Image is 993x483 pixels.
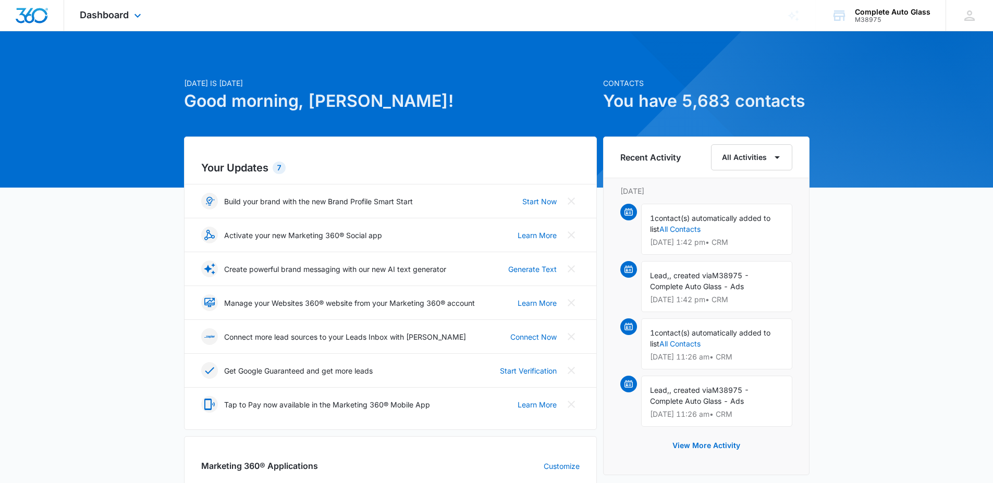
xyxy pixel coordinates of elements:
[510,331,557,342] a: Connect Now
[563,261,580,277] button: Close
[650,214,770,233] span: contact(s) automatically added to list
[544,461,580,472] a: Customize
[659,225,701,233] a: All Contacts
[855,16,930,23] div: account id
[563,328,580,345] button: Close
[650,239,783,246] p: [DATE] 1:42 pm • CRM
[855,8,930,16] div: account name
[224,365,373,376] p: Get Google Guaranteed and get more leads
[224,298,475,308] p: Manage your Websites 360® website from your Marketing 360® account
[522,196,557,207] a: Start Now
[500,365,557,376] a: Start Verification
[201,160,580,176] h2: Your Updates
[563,227,580,243] button: Close
[184,89,597,114] h1: Good morning, [PERSON_NAME]!
[659,339,701,348] a: All Contacts
[669,271,712,280] span: , created via
[650,296,783,303] p: [DATE] 1:42 pm • CRM
[224,264,446,275] p: Create powerful brand messaging with our new AI text generator
[650,328,770,348] span: contact(s) automatically added to list
[224,230,382,241] p: Activate your new Marketing 360® Social app
[650,386,669,394] span: Lead,
[603,89,810,114] h1: You have 5,683 contacts
[508,264,557,275] a: Generate Text
[650,214,655,222] span: 1
[224,196,413,207] p: Build your brand with the new Brand Profile Smart Start
[711,144,792,170] button: All Activities
[184,78,597,89] p: [DATE] is [DATE]
[201,460,318,472] h2: Marketing 360® Applications
[650,328,655,337] span: 1
[650,353,783,361] p: [DATE] 11:26 am • CRM
[603,78,810,89] p: Contacts
[80,9,129,20] span: Dashboard
[563,193,580,209] button: Close
[620,151,681,164] h6: Recent Activity
[563,294,580,311] button: Close
[669,386,712,394] span: , created via
[563,362,580,379] button: Close
[224,399,430,410] p: Tap to Pay now available in the Marketing 360® Mobile App
[518,298,557,308] a: Learn More
[563,396,580,413] button: Close
[224,331,466,342] p: Connect more lead sources to your Leads Inbox with [PERSON_NAME]
[518,399,557,410] a: Learn More
[518,230,557,241] a: Learn More
[650,271,669,280] span: Lead,
[650,411,783,418] p: [DATE] 11:26 am • CRM
[620,185,792,196] p: [DATE]
[662,433,751,458] button: View More Activity
[273,162,286,174] div: 7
